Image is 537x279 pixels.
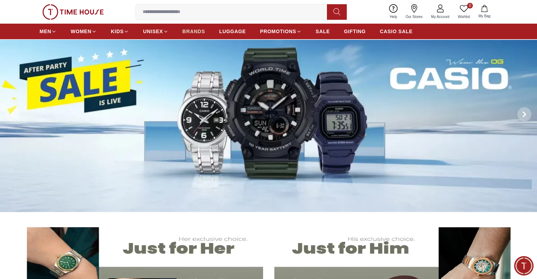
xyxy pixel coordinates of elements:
a: MEN [40,25,56,38]
a: LUGGAGE [219,25,246,38]
span: Our Stores [403,14,425,19]
span: My Account [428,14,452,19]
a: 0Wishlist [454,3,474,21]
span: KIDS [111,28,124,35]
div: Chat Widget [514,256,533,275]
span: BRANDS [183,28,205,35]
a: KIDS [111,25,129,38]
button: My Bag [474,4,495,20]
a: PROMOTIONS [260,25,302,38]
span: My Bag [476,13,493,19]
span: Help [387,14,400,19]
span: GIFTING [344,28,366,35]
img: ... [42,4,104,20]
span: CASIO SALE [380,28,413,35]
a: CASIO SALE [380,25,413,38]
a: Our Stores [401,3,427,21]
span: Wishlist [455,14,473,19]
a: UNISEX [143,25,168,38]
span: UNISEX [143,28,163,35]
a: SALE [316,25,330,38]
a: GIFTING [344,25,366,38]
span: LUGGAGE [219,28,246,35]
span: 0 [467,3,473,8]
span: MEN [40,28,51,35]
a: WOMEN [71,25,97,38]
a: BRANDS [183,25,205,38]
span: SALE [316,28,330,35]
span: WOMEN [71,28,91,35]
a: Help [386,3,401,21]
span: PROMOTIONS [260,28,296,35]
